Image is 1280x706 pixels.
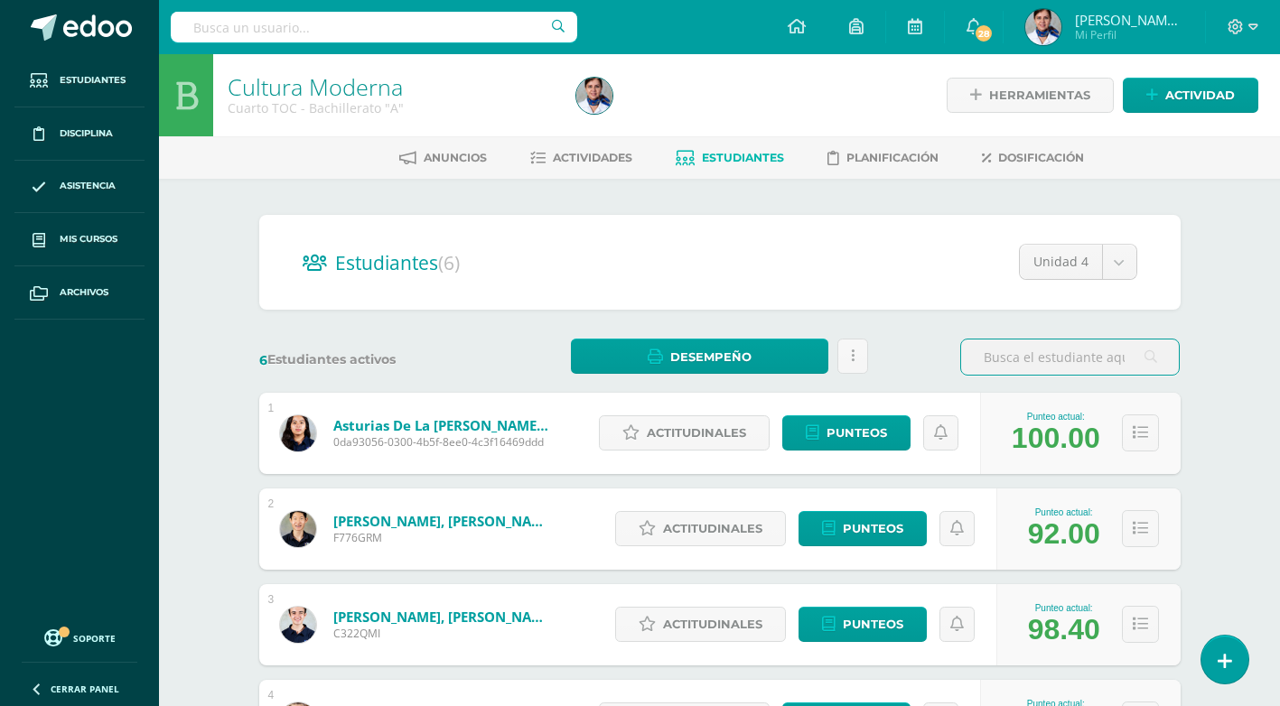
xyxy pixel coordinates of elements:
img: 5704cd57855f1b5249719cce2adfc1d4.png [280,607,316,643]
span: Soporte [73,632,116,645]
span: Estudiantes [702,151,784,164]
a: [PERSON_NAME], [PERSON_NAME] [333,512,550,530]
div: 100.00 [1012,422,1100,455]
span: Actitudinales [647,416,746,450]
span: Dosificación [998,151,1084,164]
a: Estudiantes [676,144,784,172]
a: Unidad 4 [1020,245,1136,279]
div: 2 [268,497,275,510]
span: Desempeño [670,340,752,374]
a: Actitudinales [615,511,786,546]
span: Mi Perfil [1075,27,1183,42]
div: Punteo actual: [1028,507,1100,517]
a: Planificación [827,144,939,172]
a: Punteos [799,511,927,546]
span: Actividad [1165,79,1235,112]
a: [PERSON_NAME], [PERSON_NAME] [333,608,550,626]
a: Estudiantes [14,54,145,107]
div: Cuarto TOC - Bachillerato 'A' [228,99,555,116]
span: Actividades [553,151,632,164]
span: Archivos [60,285,108,300]
span: F776GRM [333,530,550,545]
span: Actitudinales [663,512,762,545]
div: 92.00 [1028,517,1100,551]
a: Actividad [1123,78,1258,113]
span: Asistencia [60,179,116,193]
span: Herramientas [989,79,1090,112]
a: Disciplina [14,107,145,161]
div: 3 [268,593,275,606]
span: Anuncios [424,151,487,164]
span: Punteos [843,512,903,545]
a: Mis cursos [14,213,145,266]
a: Punteos [782,415,911,451]
span: Planificación [846,151,939,164]
img: 8e9dd9855e94b008a90ad37d6621a47b.png [280,511,316,547]
a: Dosificación [982,144,1084,172]
span: Estudiantes [60,73,126,88]
img: 1792bf0c86e4e08ac94418cc7cb908c7.png [1025,9,1061,45]
span: Estudiantes [335,250,460,275]
a: Asistencia [14,161,145,214]
a: Desempeño [571,339,828,374]
a: Anuncios [399,144,487,172]
span: Disciplina [60,126,113,141]
img: 1792bf0c86e4e08ac94418cc7cb908c7.png [576,78,612,114]
div: Punteo actual: [1028,603,1100,613]
div: 1 [268,402,275,414]
span: Punteos [843,608,903,641]
span: Mis cursos [60,232,117,246]
span: C322QMI [333,626,550,641]
div: 4 [268,689,275,701]
img: bdac2620bbbac43fa5d3f10a6ed31238.png [280,415,316,451]
h1: Cultura Moderna [228,74,555,99]
a: Actitudinales [599,415,770,451]
span: Cerrar panel [51,683,119,695]
span: 28 [974,23,994,43]
a: Archivos [14,266,145,320]
div: 98.40 [1028,613,1100,646]
a: Actitudinales [615,607,786,642]
label: Estudiantes activos [259,351,479,368]
span: 0da93056-0300-4b5f-8ee0-4c3f16469ddd [333,434,550,450]
a: Punteos [799,607,927,642]
span: [PERSON_NAME] [PERSON_NAME] [1075,11,1183,29]
span: (6) [438,250,460,275]
a: Asturias de la [PERSON_NAME] [PERSON_NAME] [333,416,550,434]
a: Actividades [530,144,632,172]
span: Punteos [827,416,887,450]
a: Cultura Moderna [228,71,403,102]
span: Unidad 4 [1033,245,1088,279]
span: Actitudinales [663,608,762,641]
a: Soporte [22,625,137,649]
div: Punteo actual: [1012,412,1100,422]
span: 6 [259,352,267,368]
input: Busca un usuario... [171,12,577,42]
input: Busca el estudiante aquí... [961,339,1179,375]
a: Herramientas [947,78,1114,113]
